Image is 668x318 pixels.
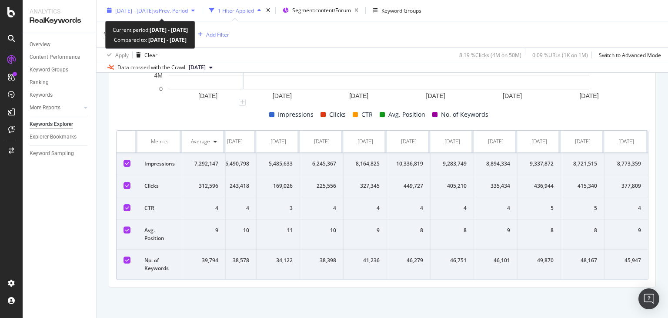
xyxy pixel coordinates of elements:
div: 38,398 [307,257,336,264]
div: [DATE] [575,138,591,145]
div: 6,490,798 [220,160,249,168]
text: [DATE] [349,92,368,99]
div: [DATE] [531,138,547,145]
span: [DATE] - [DATE] [115,7,154,14]
text: 4M [154,72,163,79]
div: Switch to Advanced Mode [599,51,661,58]
div: [DATE] [357,138,373,145]
div: 5 [524,204,554,212]
div: 8 [438,227,467,234]
text: 0 [159,86,163,93]
button: [DATE] - [DATE]vsPrev. Period [104,3,198,17]
text: [DATE] [426,92,445,99]
div: 34,122 [264,257,293,264]
a: Keywords [30,91,90,100]
div: 449,727 [394,182,423,190]
div: 5,485,633 [264,160,293,168]
a: Ranking [30,78,90,87]
div: 39,794 [189,257,218,264]
div: RealKeywords [30,16,89,26]
div: 4 [307,204,336,212]
div: [DATE] [444,138,460,145]
span: CTR [361,109,373,120]
div: Content Performance [30,53,80,62]
div: Keyword Groups [381,7,421,14]
div: [DATE] [227,138,243,145]
div: 4 [481,204,510,212]
span: Avg. Position [388,109,425,120]
div: 49,870 [524,257,554,264]
div: Keywords Explorer [30,120,73,129]
div: 46,279 [394,257,423,264]
div: 9 [481,227,510,234]
div: 8 [568,227,597,234]
div: More Reports [30,103,60,112]
div: plus [239,99,246,106]
div: 436,944 [524,182,554,190]
b: [DATE] - [DATE] [150,26,188,34]
div: 46,751 [438,257,467,264]
div: Current period: [113,25,188,35]
div: 9 [351,227,380,234]
div: Average [191,138,210,145]
a: Keyword Sampling [30,149,90,158]
button: Clear [133,48,157,62]
div: 327,345 [351,182,380,190]
div: 4 [220,204,249,212]
div: Compared to: [114,35,187,45]
div: 38,578 [220,257,249,264]
text: [DATE] [503,92,522,99]
td: No. of Keywords [137,250,182,280]
div: 46,101 [481,257,510,264]
td: CTR [137,197,182,220]
td: Clicks [137,175,182,197]
div: 45,947 [611,257,641,264]
div: [DATE] [401,138,417,145]
span: vs Prev. Period [154,7,188,14]
a: Overview [30,40,90,49]
div: [DATE] [618,138,634,145]
div: 8.19 % Clicks ( 4M on 50M ) [459,51,521,58]
div: Clear [144,51,157,58]
text: [DATE] [198,92,217,99]
div: Add Filter [206,30,229,38]
button: Segment:content/Forum [279,3,362,17]
div: times [264,6,272,15]
div: [DATE] [271,138,286,145]
div: 9 [189,227,218,234]
div: 4 [394,204,423,212]
div: 4 [438,204,467,212]
div: 9,337,872 [524,160,554,168]
div: Keyword Sampling [30,149,74,158]
div: [DATE] [488,138,504,145]
div: 4 [351,204,380,212]
div: Keywords [30,91,53,100]
span: Sitemaps [104,30,126,38]
a: Keywords Explorer [30,120,90,129]
button: [DATE] [185,62,216,73]
button: Switch to Advanced Mode [595,48,661,62]
div: 8 [394,227,423,234]
div: [DATE] [314,138,330,145]
div: 4 [189,204,218,212]
div: 169,026 [264,182,293,190]
a: Content Performance [30,53,90,62]
td: Avg. Position [137,220,182,250]
td: Impressions [137,153,182,175]
div: 312,596 [189,182,218,190]
div: 4 [611,204,641,212]
div: 5 [568,204,597,212]
button: Keyword Groups [369,3,425,17]
div: 8 [524,227,554,234]
div: 11 [264,227,293,234]
div: Metrics [144,138,175,145]
b: [DATE] - [DATE] [147,36,187,44]
div: 6,245,367 [307,160,336,168]
div: Ranking [30,78,49,87]
div: 9,283,749 [438,160,467,168]
a: Keyword Groups [30,65,90,74]
div: 8,721,515 [568,160,597,168]
div: 7,292,147 [189,160,218,168]
div: Open Intercom Messenger [638,288,659,309]
div: 41,236 [351,257,380,264]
